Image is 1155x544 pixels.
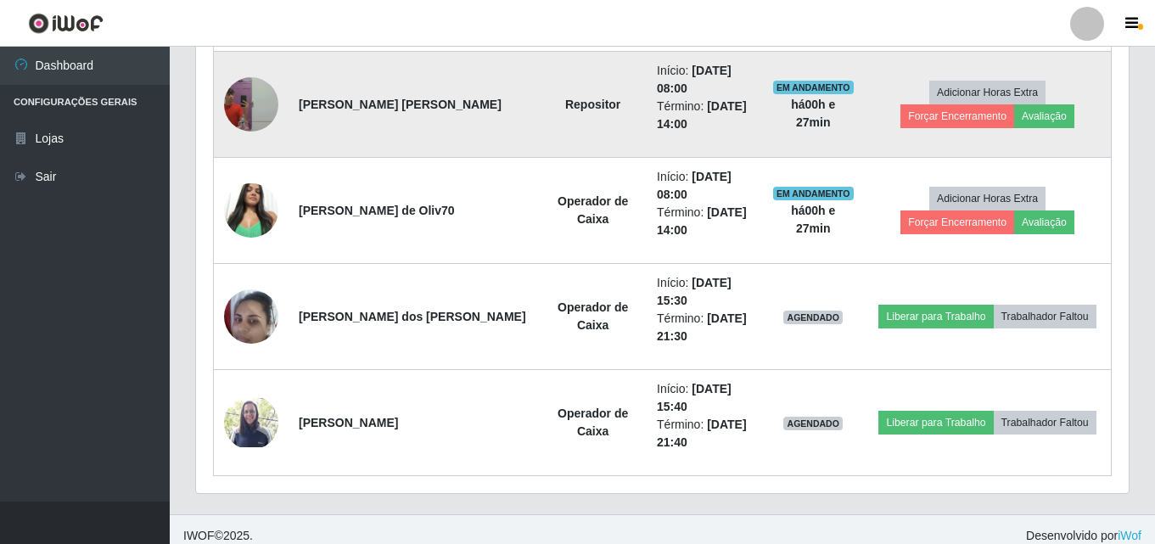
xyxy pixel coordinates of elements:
[299,204,455,217] strong: [PERSON_NAME] de Oliv70
[224,56,278,153] img: 1754148247529.jpeg
[224,174,278,246] img: 1727212594442.jpeg
[299,310,526,323] strong: [PERSON_NAME] dos [PERSON_NAME]
[558,194,628,226] strong: Operador de Caixa
[791,204,835,235] strong: há 00 h e 27 min
[558,300,628,332] strong: Operador de Caixa
[657,310,752,345] li: Término:
[299,416,398,429] strong: [PERSON_NAME]
[558,407,628,438] strong: Operador de Caixa
[773,81,854,94] span: EM ANDAMENTO
[994,305,1096,328] button: Trabalhador Faltou
[994,411,1096,435] button: Trabalhador Faltou
[299,98,502,111] strong: [PERSON_NAME] [PERSON_NAME]
[900,104,1014,128] button: Forçar Encerramento
[1014,104,1074,128] button: Avaliação
[657,170,732,201] time: [DATE] 08:00
[28,13,104,34] img: CoreUI Logo
[657,416,752,451] li: Término:
[783,417,843,430] span: AGENDADO
[878,411,993,435] button: Liberar para Trabalho
[657,382,732,413] time: [DATE] 15:40
[900,210,1014,234] button: Forçar Encerramento
[565,98,620,111] strong: Repositor
[878,305,993,328] button: Liberar para Trabalho
[929,81,1046,104] button: Adicionar Horas Extra
[773,187,854,200] span: EM ANDAMENTO
[929,187,1046,210] button: Adicionar Horas Extra
[1014,210,1074,234] button: Avaliação
[657,274,752,310] li: Início:
[791,98,835,129] strong: há 00 h e 27 min
[224,398,278,448] img: 1751565100941.jpeg
[657,64,732,95] time: [DATE] 08:00
[657,380,752,416] li: Início:
[657,98,752,133] li: Término:
[783,311,843,324] span: AGENDADO
[657,62,752,98] li: Início:
[224,280,278,352] img: 1658953242663.jpeg
[1118,529,1141,542] a: iWof
[657,276,732,307] time: [DATE] 15:30
[183,529,215,542] span: IWOF
[657,168,752,204] li: Início:
[657,204,752,239] li: Término:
